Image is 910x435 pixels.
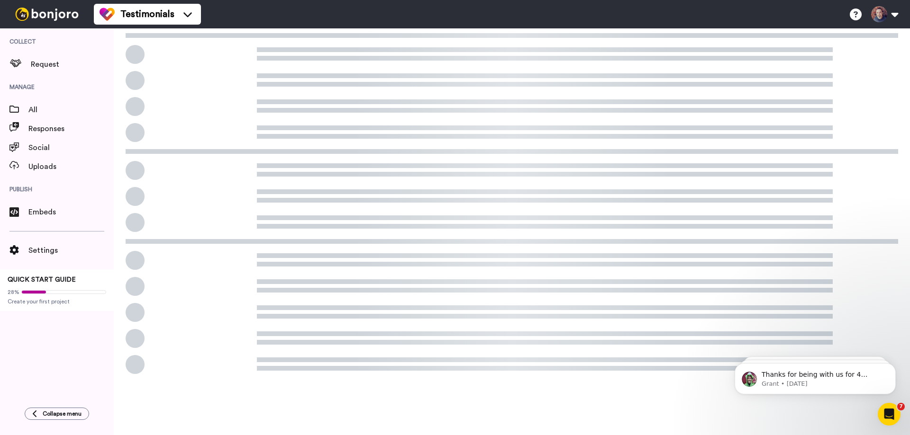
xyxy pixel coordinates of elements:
span: Create your first project [8,298,106,305]
span: 28% [8,288,19,296]
span: QUICK START GUIDE [8,276,76,283]
span: Social [28,142,114,153]
img: bj-logo-header-white.svg [11,8,82,21]
span: Responses [28,123,114,134]
iframe: Intercom live chat [878,403,901,426]
span: Collapse menu [43,410,82,417]
span: Request [31,59,114,70]
span: Uploads [28,161,114,172]
button: Collapse menu [25,408,89,420]
iframe: Intercom notifications message [720,343,910,409]
span: Testimonials [120,8,174,21]
span: Embeds [28,206,114,218]
img: tm-color.svg [100,7,115,22]
span: 7 [897,403,905,410]
span: Settings [28,245,114,256]
span: All [28,104,114,115]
